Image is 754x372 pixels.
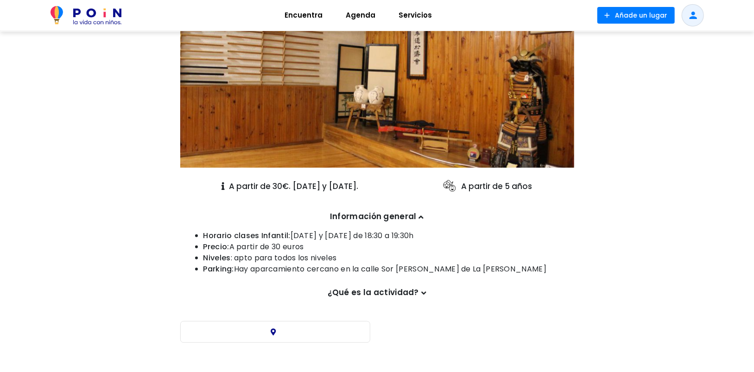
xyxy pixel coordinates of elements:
strong: Niveles [203,252,231,263]
li: : apto para todos los niveles [203,252,570,264]
a: Encuentra [273,4,334,26]
li: [DATE] y [DATE] de 18:30 a 19:30h [203,230,570,241]
p: A partir de 5 años [442,179,532,194]
a: Agenda [334,4,387,26]
button: Añade un lugar [597,7,675,24]
p: A partir de 30€. [DATE] y [DATE]. [222,181,359,193]
span: Encuentra [280,8,327,23]
span: Agenda [342,8,380,23]
p: ¿Qué es la actividad? [185,287,570,299]
img: POiN [51,6,121,25]
li: A partir de 30 euros [203,241,570,252]
span: Servicios [394,8,436,23]
strong: Precio: [203,241,229,252]
img: ages icon [442,179,457,194]
p: Información general [185,211,570,223]
strong: Parking: [203,264,234,274]
strong: Horario clases Infantil: [203,230,291,241]
a: Servicios [387,4,444,26]
li: Hay aparcamiento cercano en la calle Sor [PERSON_NAME] de La [PERSON_NAME] [203,264,570,275]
